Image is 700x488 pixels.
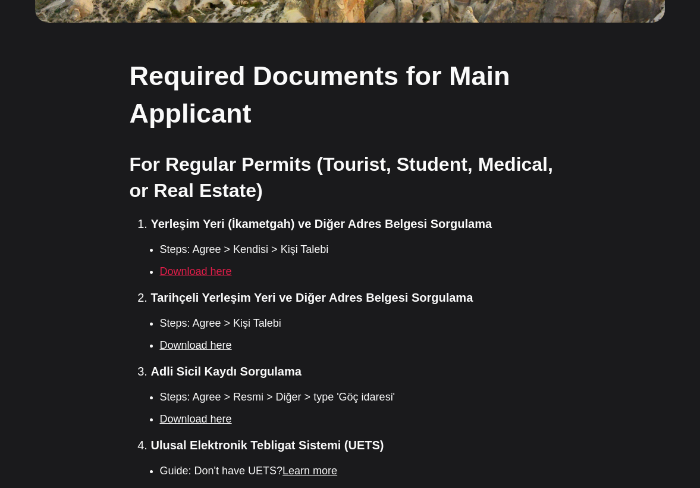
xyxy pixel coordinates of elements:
strong: Yerleşim Yeri (İkametgah) ve Diğer Adres Belgesi Sorgulama [151,217,492,230]
strong: Tarihçeli Yerleşim Yeri ve Diğer Adres Belgesi Sorgulama [151,291,473,304]
li: Steps: Agree > Resmi > Diğer > type 'Göç idaresi' [160,389,570,405]
h2: Required Documents for Main Applicant [130,57,570,132]
a: Download here [160,339,232,351]
li: Steps: Agree > Kişi Talebi [160,315,570,331]
strong: Ulusal Elektronik Tebligat Sistemi (UETS) [151,439,384,452]
strong: Adli Sicil Kaydı Sorgulama [151,365,302,378]
a: Download here [160,413,232,425]
li: Guide: Don't have UETS? [160,463,570,479]
h3: For Regular Permits (Tourist, Student, Medical, or Real Estate) [130,151,570,205]
li: Steps: Agree > Kendisi > Kişi Talebi [160,242,570,258]
a: Learn more [282,465,337,477]
a: Download here [160,265,232,277]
